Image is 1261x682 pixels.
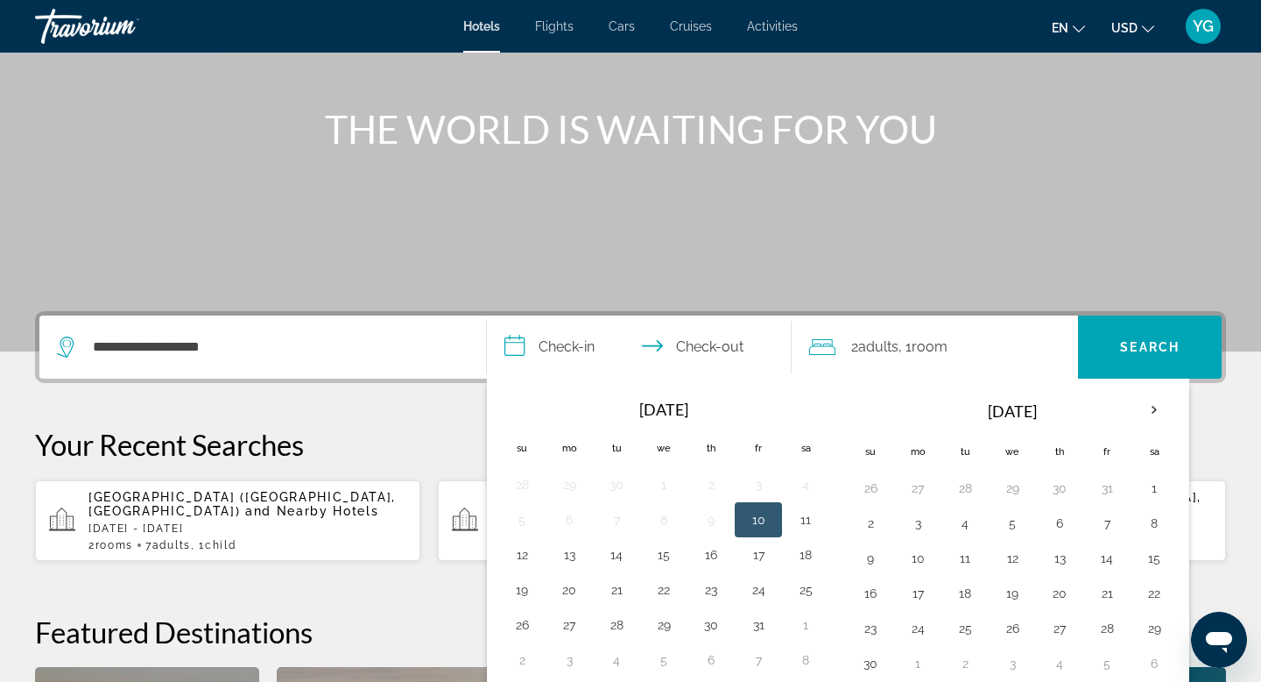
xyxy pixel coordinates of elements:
button: Day 27 [555,613,583,637]
button: Day 4 [1046,651,1074,676]
button: Travelers: 2 adults, 0 children [792,316,1079,379]
button: Select check in and out date [487,316,792,379]
button: Day 15 [650,543,678,567]
button: Day 26 [508,613,536,637]
button: Day 30 [697,613,725,637]
button: Change currency [1111,15,1154,40]
th: [DATE] [894,390,1131,432]
button: Day 6 [697,648,725,672]
button: Day 21 [602,578,630,602]
button: Day 31 [1093,476,1121,501]
button: Day 7 [744,648,772,672]
input: Search hotel destination [91,334,460,360]
button: Day 22 [1140,581,1168,606]
button: Day 23 [856,616,884,641]
th: [DATE] [546,390,782,429]
button: Day 18 [951,581,979,606]
button: Day 5 [998,511,1026,536]
button: Day 8 [650,508,678,532]
span: Search [1120,340,1180,354]
a: Cruises [670,19,712,33]
button: Day 19 [508,578,536,602]
button: Day 4 [602,648,630,672]
h1: THE WORLD IS WAITING FOR YOU [302,106,959,152]
button: Day 29 [1140,616,1168,641]
button: Day 28 [602,613,630,637]
table: Left calendar grid [498,390,829,678]
span: Room [912,338,948,355]
table: Right calendar grid [847,390,1178,681]
button: Day 27 [904,476,932,501]
button: Day 21 [1093,581,1121,606]
button: Day 16 [856,581,884,606]
button: Day 24 [744,578,772,602]
button: Day 3 [744,472,772,497]
button: Day 4 [792,472,820,497]
iframe: Button to launch messaging window [1191,612,1247,668]
button: Day 7 [1093,511,1121,536]
button: Day 6 [1140,651,1168,676]
a: Cars [609,19,635,33]
button: Change language [1052,15,1085,40]
button: Day 24 [904,616,932,641]
a: Hotels [463,19,500,33]
span: 2 [851,335,898,359]
button: Day 25 [792,578,820,602]
span: rooms [95,539,133,551]
button: Day 3 [998,651,1026,676]
span: USD [1111,21,1138,35]
button: Day 1 [904,651,932,676]
button: Next month [1131,390,1178,430]
a: Travorium [35,4,210,49]
button: Day 10 [904,546,932,571]
button: Day 29 [555,472,583,497]
button: Day 31 [744,613,772,637]
button: Day 11 [792,508,820,532]
button: Day 28 [508,472,536,497]
button: Day 15 [1140,546,1168,571]
button: Day 3 [555,648,583,672]
button: Day 5 [650,648,678,672]
button: Day 18 [792,543,820,567]
button: [GEOGRAPHIC_DATA] ([GEOGRAPHIC_DATA], [GEOGRAPHIC_DATA]) and Nearby Hotels[DATE] - [DATE]2rooms7A... [35,480,420,562]
a: Activities [747,19,798,33]
button: Day 9 [697,508,725,532]
p: Your Recent Searches [35,427,1226,462]
button: Day 10 [744,508,772,532]
span: en [1052,21,1068,35]
button: Day 3 [904,511,932,536]
button: Day 2 [856,511,884,536]
button: [GEOGRAPHIC_DATA] ([GEOGRAPHIC_DATA], [GEOGRAPHIC_DATA]) and Nearby Hotels[DATE] - [DATE]2rooms8A... [438,480,823,562]
button: Day 26 [856,476,884,501]
span: , 1 [191,539,236,551]
button: Day 14 [602,543,630,567]
button: Day 30 [856,651,884,676]
button: Day 5 [1093,651,1121,676]
button: Day 28 [951,476,979,501]
button: Day 6 [555,508,583,532]
button: User Menu [1180,8,1226,45]
button: Day 2 [697,472,725,497]
button: Day 6 [1046,511,1074,536]
button: Day 14 [1093,546,1121,571]
button: Day 19 [998,581,1026,606]
button: Day 29 [998,476,1026,501]
button: Day 28 [1093,616,1121,641]
button: Day 12 [508,543,536,567]
span: Adults [858,338,898,355]
button: Day 23 [697,578,725,602]
p: [DATE] - [DATE] [88,522,406,535]
span: Adults [152,539,191,551]
button: Day 1 [650,472,678,497]
button: Day 29 [650,613,678,637]
h2: Featured Destinations [35,615,1226,650]
button: Day 20 [1046,581,1074,606]
div: Search widget [39,316,1222,379]
button: Day 5 [508,508,536,532]
button: Day 1 [792,613,820,637]
button: Day 26 [998,616,1026,641]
